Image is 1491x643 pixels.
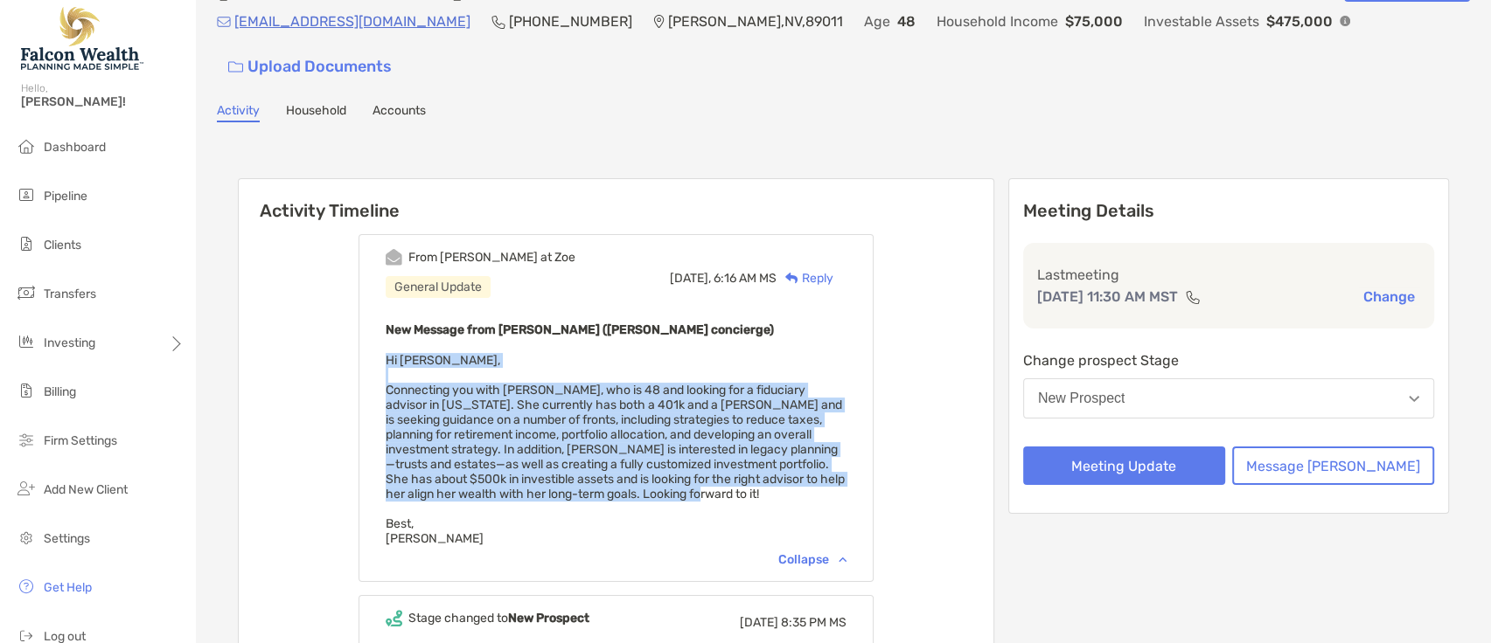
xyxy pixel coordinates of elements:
[668,10,843,32] p: [PERSON_NAME] , NV , 89011
[1409,396,1419,402] img: Open dropdown arrow
[44,531,90,546] span: Settings
[1023,200,1434,222] p: Meeting Details
[386,610,402,626] img: Event icon
[508,611,589,626] b: New Prospect
[44,140,106,155] span: Dashboard
[16,478,37,499] img: add_new_client icon
[44,580,92,595] span: Get Help
[16,429,37,450] img: firm-settings icon
[217,17,231,27] img: Email Icon
[234,10,470,32] p: [EMAIL_ADDRESS][DOMAIN_NAME]
[21,94,185,109] span: [PERSON_NAME]!
[1185,290,1201,304] img: communication type
[44,238,81,252] span: Clients
[239,179,993,221] h6: Activity Timeline
[1038,391,1125,406] div: New Prospect
[714,271,777,286] span: 6:16 AM MS
[408,250,575,265] div: From [PERSON_NAME] at Zoe
[1065,10,1123,32] p: $75,000
[670,271,711,286] span: [DATE],
[1037,286,1178,308] p: [DATE] 11:30 AM MST
[386,276,491,298] div: General Update
[1340,16,1350,26] img: Info Icon
[286,103,346,122] a: Household
[44,287,96,301] span: Transfers
[778,552,847,567] div: Collapse
[16,331,37,352] img: investing icon
[1358,287,1420,306] button: Change
[44,482,128,497] span: Add New Client
[16,233,37,254] img: clients icon
[16,576,37,597] img: get-help icon
[386,322,774,337] b: New Message from [PERSON_NAME] ([PERSON_NAME] concierge)
[16,135,37,156] img: dashboard icon
[373,103,426,122] a: Accounts
[1266,10,1333,32] p: $475,000
[1023,349,1434,371] p: Change prospect Stage
[509,10,632,32] p: [PHONE_NUMBER]
[653,15,665,29] img: Location Icon
[1232,446,1434,485] button: Message [PERSON_NAME]
[1023,378,1434,418] button: New Prospect
[228,61,243,73] img: button icon
[491,15,505,29] img: Phone Icon
[16,527,37,548] img: settings icon
[781,615,847,630] span: 8:35 PM MS
[44,335,95,350] span: Investing
[937,10,1058,32] p: Household Income
[44,433,117,448] span: Firm Settings
[777,269,833,287] div: Reply
[785,273,798,284] img: Reply icon
[1037,264,1420,286] p: Last meeting
[16,282,37,303] img: transfers icon
[16,380,37,401] img: billing icon
[408,611,589,626] div: Stage changed to
[1023,446,1225,485] button: Meeting Update
[386,249,402,266] img: Event icon
[1144,10,1259,32] p: Investable Assets
[21,7,143,70] img: Falcon Wealth Planning Logo
[386,353,845,546] span: Hi [PERSON_NAME], Connecting you with [PERSON_NAME], who is 48 and looking for a fiduciary adviso...
[217,103,260,122] a: Activity
[217,48,403,86] a: Upload Documents
[864,10,890,32] p: Age
[740,615,778,630] span: [DATE]
[897,10,916,32] p: 48
[839,557,847,562] img: Chevron icon
[16,184,37,205] img: pipeline icon
[44,384,76,399] span: Billing
[44,189,87,204] span: Pipeline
